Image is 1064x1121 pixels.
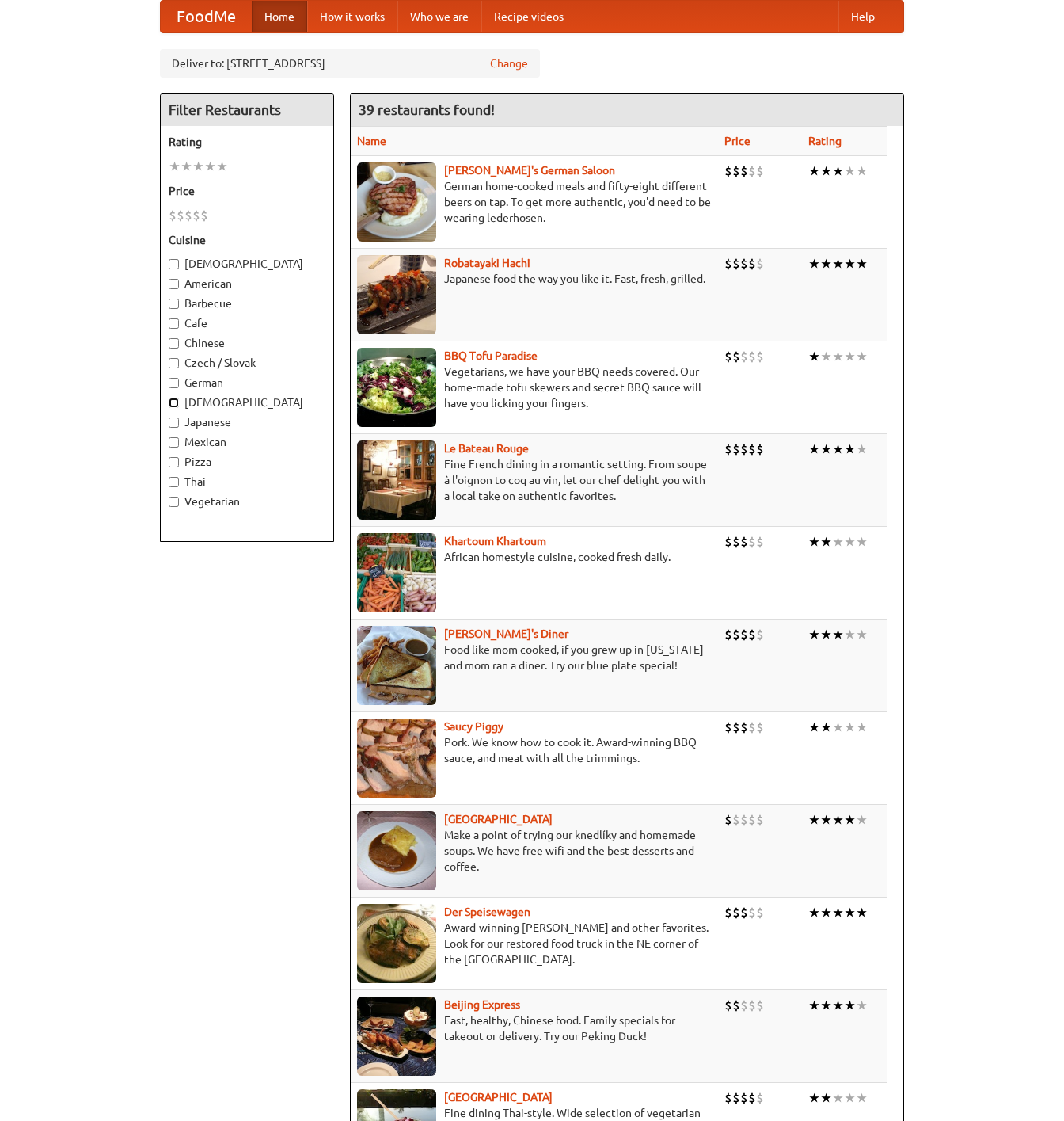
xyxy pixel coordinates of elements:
li: $ [724,1089,732,1107]
img: saucy.jpg [357,719,436,798]
li: ★ [820,348,832,365]
li: ★ [832,997,844,1014]
li: $ [724,997,732,1014]
li: $ [756,811,764,829]
a: Beijing Express [444,998,520,1011]
p: African homestyle cuisine, cooked fresh daily. [357,549,712,565]
input: Pizza [169,457,179,467]
li: ★ [808,626,820,643]
p: Award-winning [PERSON_NAME] and other favorites. Look for our restored food truck in the NE corne... [357,920,712,967]
img: sallys.jpg [357,626,436,705]
p: Fine French dining in a romantic setting. From soupe à l'oignon to coq au vin, let our chef delig... [357,456,712,504]
label: Vegetarian [169,494,325,509]
a: [GEOGRAPHIC_DATA] [444,1091,553,1104]
b: [PERSON_NAME]'s German Saloon [444,164,615,177]
li: ★ [832,811,844,829]
input: German [169,378,179,388]
li: $ [748,255,756,273]
li: ★ [856,626,868,643]
img: esthers.jpg [357,162,436,242]
input: Mexican [169,437,179,448]
li: ★ [216,158,228,175]
label: Pizza [169,454,325,470]
li: ★ [832,162,844,180]
input: American [169,279,179,289]
a: How it works [307,1,397,32]
input: Barbecue [169,299,179,309]
li: ★ [169,158,180,175]
li: $ [748,811,756,829]
li: ★ [832,904,844,921]
label: Cafe [169,315,325,331]
b: Khartoum Khartoum [444,535,546,547]
li: ★ [820,1089,832,1107]
li: $ [740,1089,748,1107]
li: $ [169,207,177,224]
li: $ [740,719,748,736]
li: ★ [820,440,832,458]
a: Help [838,1,887,32]
li: ★ [808,719,820,736]
li: ★ [820,904,832,921]
li: $ [732,162,740,180]
li: $ [740,811,748,829]
b: BBQ Tofu Paradise [444,349,538,362]
li: $ [740,255,748,273]
input: Czech / Slovak [169,358,179,368]
li: ★ [820,626,832,643]
li: ★ [856,348,868,365]
li: $ [732,255,740,273]
li: $ [740,626,748,643]
li: ★ [808,811,820,829]
li: ★ [808,162,820,180]
li: $ [724,811,732,829]
li: $ [748,997,756,1014]
li: $ [756,626,764,643]
p: Food like mom cooked, if you grew up in [US_STATE] and mom ran a diner. Try our blue plate special! [357,642,712,673]
li: ★ [808,255,820,273]
input: Chinese [169,338,179,349]
input: Japanese [169,418,179,428]
label: American [169,276,325,292]
li: $ [740,997,748,1014]
li: ★ [808,348,820,365]
label: [DEMOGRAPHIC_DATA] [169,256,325,272]
li: ★ [832,255,844,273]
li: ★ [856,533,868,551]
h4: Filter Restaurants [161,94,333,126]
img: speisewagen.jpg [357,904,436,983]
img: czechpoint.jpg [357,811,436,890]
li: ★ [832,1089,844,1107]
li: ★ [808,533,820,551]
li: ★ [820,533,832,551]
li: ★ [808,1089,820,1107]
li: ★ [856,162,868,180]
li: $ [756,348,764,365]
li: ★ [856,997,868,1014]
label: German [169,375,325,391]
li: $ [732,904,740,921]
b: [PERSON_NAME]'s Diner [444,627,568,640]
li: $ [756,997,764,1014]
li: ★ [844,719,856,736]
li: ★ [844,904,856,921]
li: ★ [820,997,832,1014]
li: $ [724,162,732,180]
li: ★ [844,997,856,1014]
li: $ [724,719,732,736]
li: $ [748,719,756,736]
p: Pork. We know how to cook it. Award-winning BBQ sauce, and meat with all the trimmings. [357,734,712,766]
a: Rating [808,135,842,147]
li: $ [748,904,756,921]
li: ★ [856,811,868,829]
li: $ [740,533,748,551]
label: Barbecue [169,296,325,311]
li: $ [184,207,192,224]
li: ★ [832,348,844,365]
li: $ [732,626,740,643]
li: $ [724,533,732,551]
li: $ [724,440,732,458]
li: ★ [832,626,844,643]
li: $ [748,162,756,180]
